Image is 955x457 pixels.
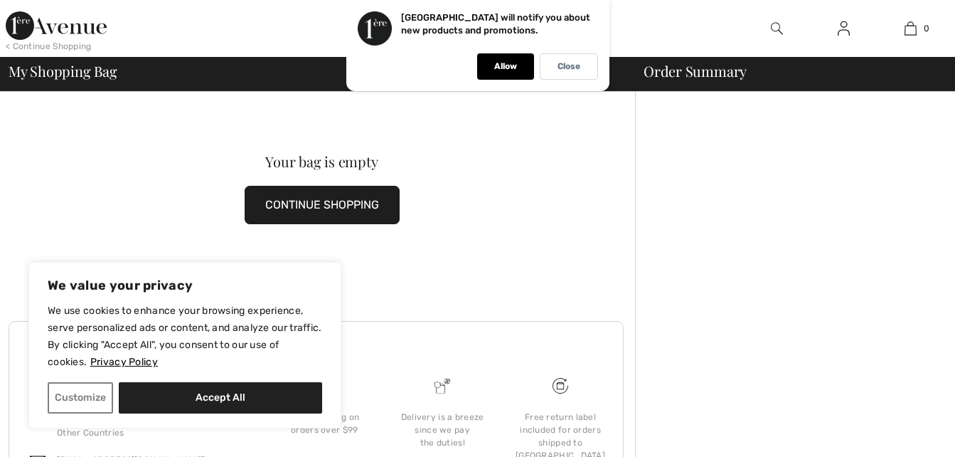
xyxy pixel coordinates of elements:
[553,378,568,394] img: Free shipping on orders over $99
[28,262,341,429] div: We value your privacy
[48,382,113,414] button: Customize
[90,355,159,369] a: Privacy Policy
[494,61,517,72] p: Allow
[40,154,604,169] div: Your bag is empty
[48,277,322,294] p: We value your privacy
[771,20,783,37] img: search the website
[826,20,861,38] a: Sign In
[905,20,917,37] img: My Bag
[401,12,590,36] p: [GEOGRAPHIC_DATA] will notify you about new products and promotions.
[48,303,322,371] p: We use cookies to enhance your browsing experience, serve personalized ads or content, and analyz...
[6,11,107,40] img: 1ère Avenue
[924,22,929,35] span: 0
[626,64,946,78] div: Order Summary
[434,378,450,394] img: Delivery is a breeze since we pay the duties!
[9,64,117,78] span: My Shopping Bag
[838,20,850,37] img: My Info
[6,40,92,53] div: < Continue Shopping
[245,186,400,224] button: CONTINUE SHOPPING
[395,411,490,449] div: Delivery is a breeze since we pay the duties!
[877,20,943,37] a: 0
[119,382,322,414] button: Accept All
[557,61,580,72] p: Close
